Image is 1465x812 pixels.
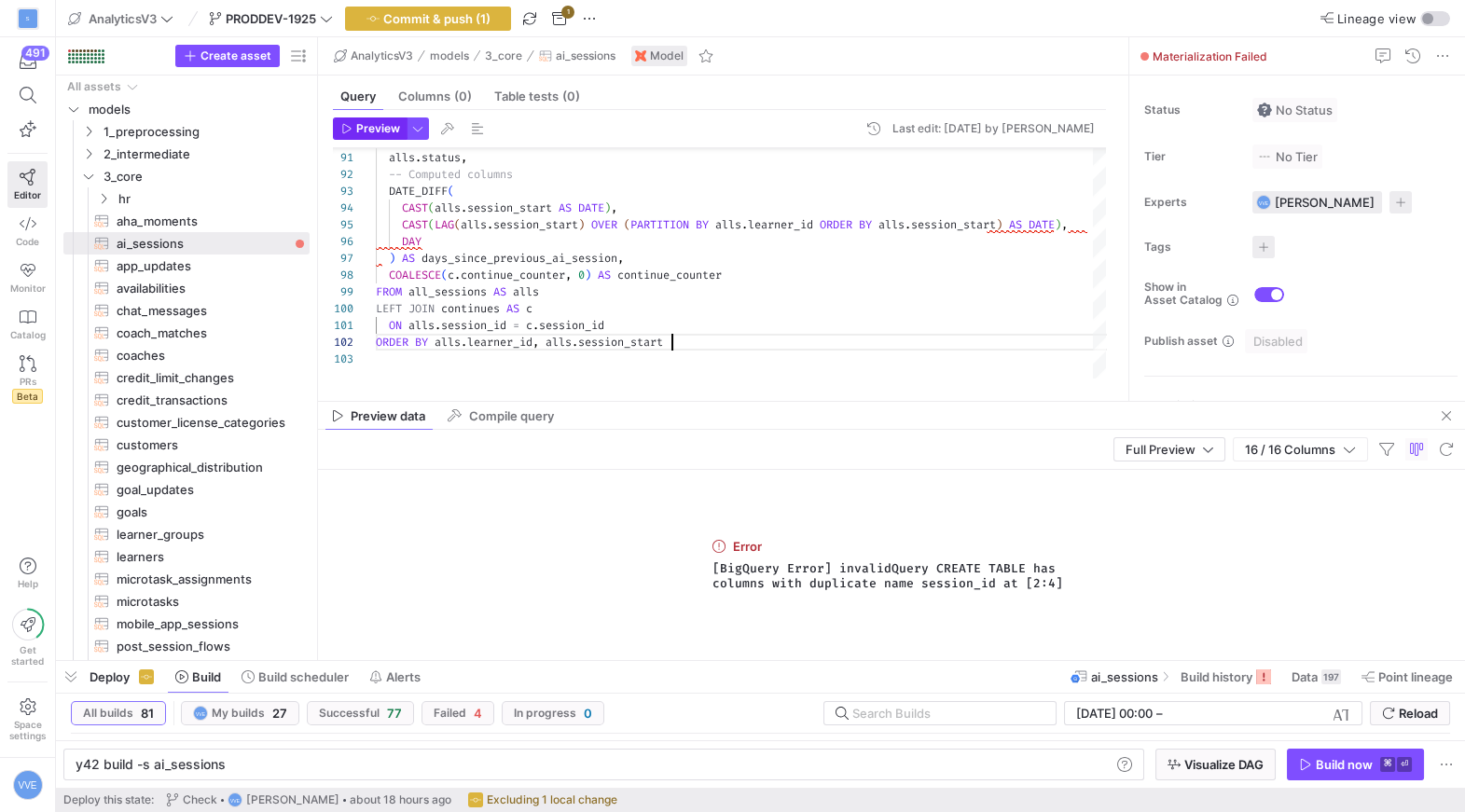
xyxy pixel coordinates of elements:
span: 4 [474,706,482,721]
span: [PERSON_NAME] [246,793,339,806]
span: Show in Asset Catalog [1144,281,1223,307]
a: post_session_flows​​​​​​​​​​ [63,635,310,657]
span: Alerts [386,669,421,684]
span: Editor [14,189,41,200]
span: alls [513,284,539,299]
span: Point lineage [1378,669,1453,684]
span: BY [859,217,872,232]
input: Search Builds [852,706,1041,721]
span: Compile query [469,410,554,422]
button: Excluding 1 local change [463,788,622,812]
span: . [461,200,467,215]
button: Failed4 [422,701,494,725]
a: Monitor [7,255,48,301]
span: 27 [272,706,287,721]
button: Create asset [175,45,280,67]
img: undefined [635,50,646,62]
span: 3_core [104,166,307,187]
button: Build [167,661,229,693]
span: DATE [578,200,604,215]
span: Tags [1144,241,1237,254]
span: , [611,200,617,215]
span: goal_updates​​​​​​​​​​ [117,479,288,501]
div: Press SPACE to select this row. [63,143,310,165]
span: JOIN [408,301,435,316]
span: PARTITION [630,217,689,232]
a: coach_matches​​​​​​​​​​ [63,322,310,344]
span: ) [389,251,395,266]
span: . [905,217,911,232]
div: 95 [333,216,353,233]
span: CAST [402,200,428,215]
span: alls [546,335,572,350]
span: 77 [387,706,402,721]
span: Check [183,793,217,806]
button: 491 [7,45,48,78]
span: [BigQuery Error] invalidQuery CREATE TABLE has columns with duplicate name session_id at [2:4] [712,561,1071,591]
span: ORDER [376,335,408,350]
span: session_start [911,217,996,232]
span: continue_counter [461,268,565,282]
span: – [1156,706,1163,721]
span: Deploy [90,669,130,684]
div: Press SPACE to select this row. [63,366,310,389]
span: LAG [435,217,454,232]
button: Build scheduler [233,661,357,693]
span: all_sessions [408,284,487,299]
span: Publish asset [1144,335,1218,348]
a: credit_limit_changes​​​​​​​​​​ [63,366,310,389]
button: Help [7,549,48,598]
span: Commit & push (1) [383,11,491,26]
span: alls [435,200,461,215]
span: ai_sessions [556,49,615,62]
div: Press SPACE to select this row. [63,590,310,612]
div: 93 [333,183,353,200]
span: CAST [402,217,428,232]
a: learners​​​​​​​​​​ [63,545,310,568]
button: No statusNo Status [1252,98,1337,122]
div: Press SPACE to select this row. [63,635,310,657]
span: 3_core [485,49,522,62]
div: Press SPACE to select this row. [63,456,310,478]
span: ( [454,217,461,232]
span: learner_id [748,217,813,232]
span: post_session_flows​​​​​​​​​​ [117,636,288,657]
span: Materialization Failed [1153,49,1267,63]
div: Press SPACE to select this row. [63,165,310,187]
span: learner_id [467,335,532,350]
div: Press SPACE to select this row. [63,76,310,98]
span: coaches​​​​​​​​​​ [117,345,288,366]
button: Getstarted [7,601,48,674]
div: Press SPACE to select this row. [63,478,310,501]
span: BY [696,217,709,232]
span: ( [428,217,435,232]
span: goals​​​​​​​​​​ [117,502,288,523]
p: Description [1144,399,1458,412]
span: y42 build -s ai_sessions [76,756,226,772]
div: 94 [333,200,353,216]
span: AS [402,251,415,266]
div: Press SPACE to select this row. [63,411,310,434]
span: about 18 hours ago [350,793,451,806]
a: mobile_app_sessions​​​​​​​​​​ [63,612,310,635]
span: FROM [376,284,402,299]
span: [PERSON_NAME] [1275,195,1375,210]
a: Editor [7,161,48,208]
button: models [425,45,474,67]
a: microtasks​​​​​​​​​​ [63,590,310,612]
span: alls [435,335,461,350]
span: models [89,99,307,120]
kbd: ⏎ [1397,757,1412,772]
img: No status [1257,103,1272,117]
a: ai_sessions​​​​​​​​​​ [63,232,310,255]
div: VVE [13,770,43,800]
div: 98 [333,267,353,283]
span: Deploy this state: [63,793,154,806]
span: alls [461,217,487,232]
span: credit_limit_changes​​​​​​​​​​ [117,367,288,389]
span: Lineage view [1337,11,1417,26]
a: app_updates​​​​​​​​​​ [63,255,310,277]
div: Press SPACE to select this row. [63,434,310,456]
span: ( [428,200,435,215]
span: session_start [493,217,578,232]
